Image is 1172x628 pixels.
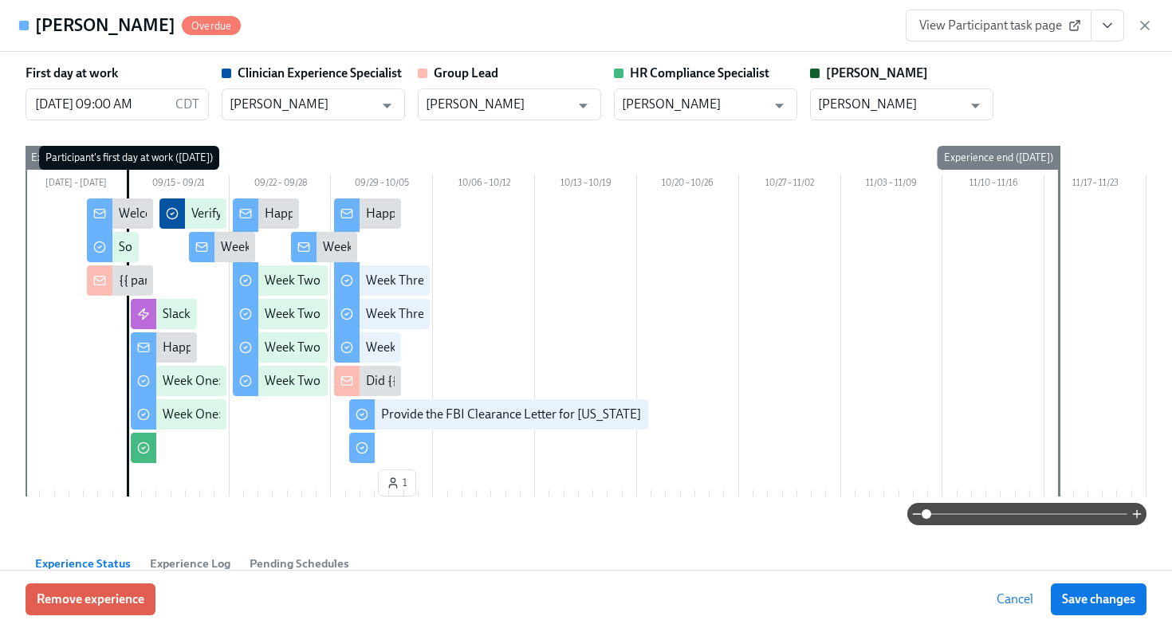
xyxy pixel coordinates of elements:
[366,272,796,289] div: Week Three: Cultural Competence & Special Populations (~3 hours to complete)
[175,96,199,113] p: CDT
[323,238,488,256] div: Week Two Onboarding Recap!
[1091,10,1124,41] button: View task page
[119,272,385,289] div: {{ participant.fullName }} has started onboarding
[375,93,399,118] button: Open
[331,175,433,195] div: 09/29 – 10/05
[630,65,769,80] strong: HR Compliance Specialist
[378,469,416,497] button: 1
[942,175,1044,195] div: 11/10 – 11/16
[535,175,637,195] div: 10/13 – 10/19
[265,205,363,222] div: Happy Week Two!
[985,583,1044,615] button: Cancel
[238,65,402,80] strong: Clinician Experience Specialist
[906,10,1091,41] a: View Participant task page
[182,20,241,32] span: Overdue
[163,305,229,323] div: Slack Invites
[826,65,928,80] strong: [PERSON_NAME]
[637,175,739,195] div: 10/20 – 10/26
[366,372,667,390] div: Did {{ participant.fullName }} Schedule A Meet & Greet?
[39,146,219,170] div: Participant's first day at work ([DATE])
[26,175,128,195] div: [DATE] – [DATE]
[119,205,326,222] div: Welcome To The Charlie Health Team!
[35,14,175,37] h4: [PERSON_NAME]
[767,93,792,118] button: Open
[26,583,155,615] button: Remove experience
[265,305,575,323] div: Week Two: Get To Know Your Role (~4 hours to complete)
[250,555,349,573] span: Pending Schedules
[37,591,144,607] span: Remove experience
[128,175,230,195] div: 09/15 – 09/21
[163,372,532,390] div: Week One: Welcome To Charlie Health Tasks! (~3 hours to complete)
[366,339,698,356] div: Week Three: Final Onboarding Tasks (~1.5 hours to complete)
[35,555,131,573] span: Experience Status
[1044,175,1146,195] div: 11/17 – 11/23
[1051,583,1146,615] button: Save changes
[366,205,551,222] div: Happy Final Week of Onboarding!
[739,175,841,195] div: 10/27 – 11/02
[387,475,407,491] span: 1
[571,93,596,118] button: Open
[163,406,509,423] div: Week One: Essential Compliance Tasks (~6.5 hours to complete)
[163,339,253,356] div: Happy First Day!
[366,305,781,323] div: Week Three: Ethics, Conduct, & Legal Responsibilities (~5 hours to complete)
[381,406,641,423] div: Provide the FBI Clearance Letter for [US_STATE]
[221,238,386,256] div: Week One Onboarding Recap!
[938,146,1060,170] div: Experience end ([DATE])
[265,272,513,289] div: Week Two: Core Compliance Tasks (~ 4 hours)
[919,18,1078,33] span: View Participant task page
[1062,591,1135,607] span: Save changes
[433,175,535,195] div: 10/06 – 10/12
[119,238,206,256] div: Software Set-Up
[841,175,943,195] div: 11/03 – 11/09
[191,205,420,222] div: Verify Elation for {{ participant.fullName }}
[150,555,230,573] span: Experience Log
[434,65,498,80] strong: Group Lead
[997,591,1033,607] span: Cancel
[265,339,549,356] div: Week Two: Core Processes (~1.25 hours to complete)
[265,372,613,390] div: Week Two: Compliance Crisis Response (~1.5 hours to complete)
[230,175,332,195] div: 09/22 – 09/28
[26,65,118,82] label: First day at work
[963,93,988,118] button: Open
